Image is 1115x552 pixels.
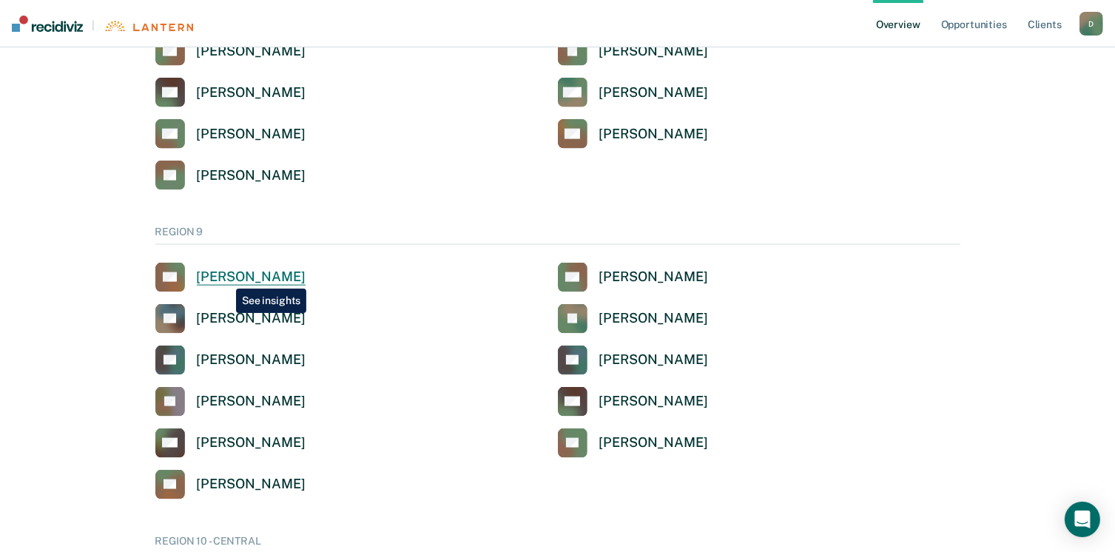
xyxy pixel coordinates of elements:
[197,310,306,327] div: [PERSON_NAME]
[197,126,306,143] div: [PERSON_NAME]
[155,304,306,334] a: [PERSON_NAME]
[599,434,708,451] div: [PERSON_NAME]
[12,16,83,32] img: Recidiviz
[155,161,306,190] a: [PERSON_NAME]
[197,269,306,286] div: [PERSON_NAME]
[197,434,306,451] div: [PERSON_NAME]
[558,36,708,66] a: [PERSON_NAME]
[155,428,306,458] a: [PERSON_NAME]
[558,346,708,375] a: [PERSON_NAME]
[599,351,708,368] div: [PERSON_NAME]
[599,393,708,410] div: [PERSON_NAME]
[197,84,306,101] div: [PERSON_NAME]
[155,387,306,417] a: [PERSON_NAME]
[83,19,104,32] span: |
[599,310,708,327] div: [PERSON_NAME]
[104,21,193,32] img: Lantern
[599,43,708,60] div: [PERSON_NAME]
[155,119,306,149] a: [PERSON_NAME]
[155,263,306,292] a: [PERSON_NAME]
[558,263,708,292] a: [PERSON_NAME]
[599,126,708,143] div: [PERSON_NAME]
[197,351,306,368] div: [PERSON_NAME]
[558,78,708,107] a: [PERSON_NAME]
[197,167,306,184] div: [PERSON_NAME]
[12,16,193,32] a: |
[1079,12,1103,36] button: D
[155,78,306,107] a: [PERSON_NAME]
[1065,502,1100,537] div: Open Intercom Messenger
[155,36,306,66] a: [PERSON_NAME]
[558,119,708,149] a: [PERSON_NAME]
[197,476,306,493] div: [PERSON_NAME]
[155,226,960,245] div: REGION 9
[155,346,306,375] a: [PERSON_NAME]
[599,269,708,286] div: [PERSON_NAME]
[558,304,708,334] a: [PERSON_NAME]
[558,428,708,458] a: [PERSON_NAME]
[197,393,306,410] div: [PERSON_NAME]
[599,84,708,101] div: [PERSON_NAME]
[155,470,306,499] a: [PERSON_NAME]
[558,387,708,417] a: [PERSON_NAME]
[197,43,306,60] div: [PERSON_NAME]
